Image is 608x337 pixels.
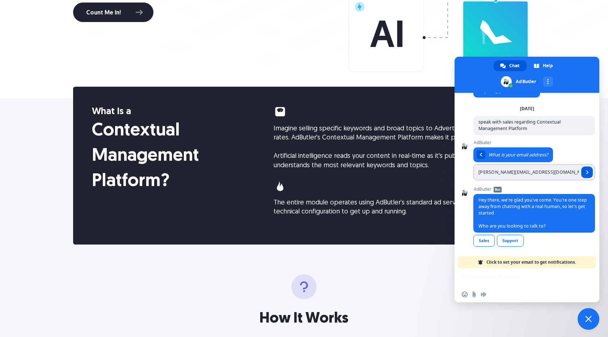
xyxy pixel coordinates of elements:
span: Help [543,60,553,71]
a: Chat [494,60,527,71]
span: Bot [494,187,502,193]
input: Enter your email address... [473,164,579,180]
span: AdButler [473,140,595,145]
span: Send a file [471,291,477,297]
a: Help [527,60,560,71]
span: AdButler [473,187,595,192]
a: Sales [473,235,495,247]
span: Insert an emoji [462,291,468,297]
a: Close chat [578,308,599,330]
h1: What Is a [92,105,255,118]
span: Audio message [481,291,486,297]
div: Artificial intelligence reads your content in real-time as it's published and understands the mos... [274,152,516,179]
a: Count Me In! [73,3,153,22]
a: Send [581,167,593,178]
span: Click to set your email to get notifications. [486,256,576,268]
a: Support [497,235,524,247]
h2: How It Works [123,309,485,329]
span: What is your email address? [489,152,548,158]
div: The entire module operates using AdButler’s standard ad serving tag, requiring no technical confi... [274,198,516,226]
h1: Contextual Management Platform? [92,118,255,194]
span: Chat [509,60,519,71]
div: [DATE] [520,107,534,111]
span: speak with sales regarding Contextual Management Platform [478,119,561,131]
div: Imagine selling specific keywords and broad topics to Advertisers at premium rates. AdButler's Co... [274,124,516,152]
span: Hey there, we're glad you've come. You're one step away from chatting with a real human, so let's... [478,197,587,229]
